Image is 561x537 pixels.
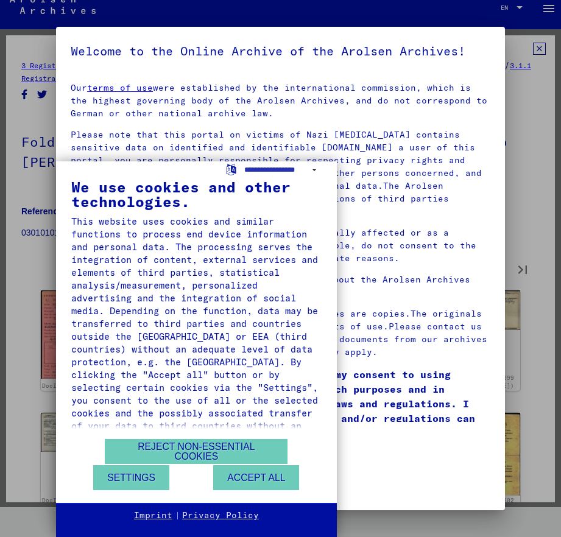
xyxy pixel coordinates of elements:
[71,180,322,209] div: We use cookies and other technologies.
[213,465,299,490] button: Accept all
[134,510,172,522] a: Imprint
[182,510,259,522] a: Privacy Policy
[93,465,169,490] button: Settings
[71,215,322,445] div: This website uses cookies and similar functions to process end device information and personal da...
[105,439,288,464] button: Reject non-essential cookies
